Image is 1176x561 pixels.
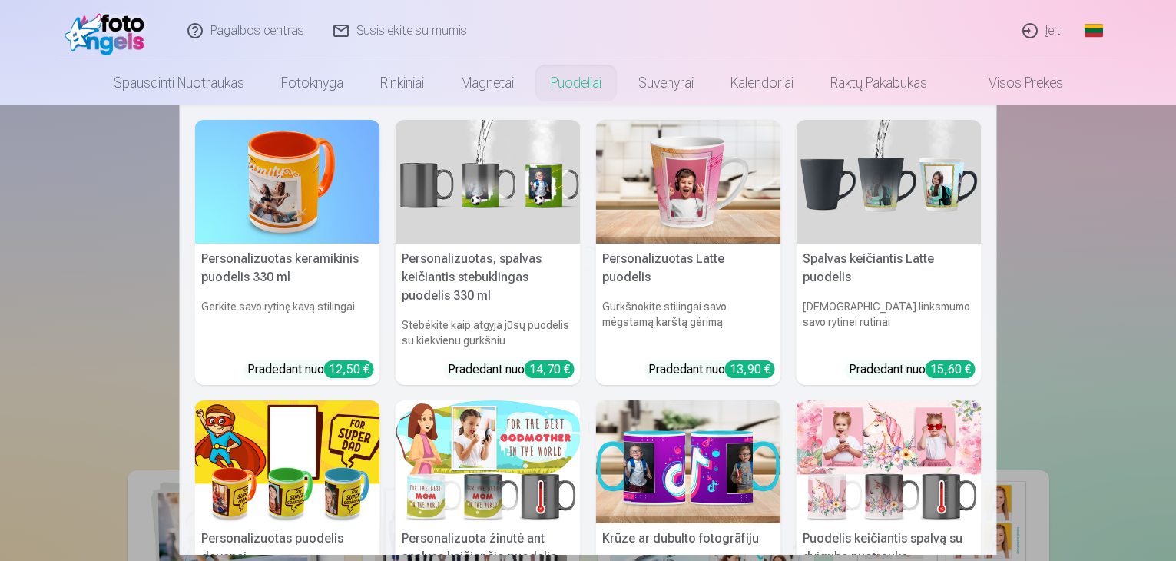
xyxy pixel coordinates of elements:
img: Personalizuotas puodelis dovanai [195,400,380,524]
a: Suvenyrai [620,61,712,105]
a: Personalizuotas Latte puodelisPersonalizuotas Latte puodelisGurkšnokite stilingai savo mėgstamą k... [596,120,781,385]
h6: Stebėkite kaip atgyja jūsų puodelis su kiekvienu gurkšniu [396,311,581,354]
img: /fa2 [65,6,153,55]
h6: [DEMOGRAPHIC_DATA] linksmumo savo rytinei rutinai [797,293,982,354]
h5: Krūze ar dubulto fotogrāfiju [596,523,781,554]
div: 12,50 € [324,360,374,378]
h5: Personalizuotas, spalvas keičiantis stebuklingas puodelis 330 ml [396,244,581,311]
img: Personalizuotas, spalvas keičiantis stebuklingas puodelis 330 ml [396,120,581,244]
a: Kalendoriai [712,61,812,105]
div: 14,70 € [525,360,575,378]
img: Personalizuotas Latte puodelis [596,120,781,244]
img: Krūze ar dubulto fotogrāfiju [596,400,781,524]
a: Personalizuotas keramikinis puodelis 330 ml Personalizuotas keramikinis puodelis 330 mlGerkite sa... [195,120,380,385]
div: Pradedant nuo [648,360,775,379]
div: 15,60 € [926,360,976,378]
img: Personalizuotas keramikinis puodelis 330 ml [195,120,380,244]
h6: Gurkšnokite stilingai savo mėgstamą karštą gėrimą [596,293,781,354]
a: Spausdinti nuotraukas [95,61,263,105]
h6: Gerkite savo rytinę kavą stilingai [195,293,380,354]
a: Rinkiniai [362,61,442,105]
img: Personalizuota žinutė ant spalvas keičiančio puodelio [396,400,581,524]
img: Spalvas keičiantis Latte puodelis [797,120,982,244]
a: Raktų pakabukas [812,61,946,105]
div: Pradedant nuo [247,360,374,379]
a: Fotoknyga [263,61,362,105]
h5: Personalizuotas keramikinis puodelis 330 ml [195,244,380,293]
img: Puodelis keičiantis spalvą su dviguba nuotrauka [797,400,982,524]
a: Spalvas keičiantis Latte puodelisSpalvas keičiantis Latte puodelis[DEMOGRAPHIC_DATA] linksmumo sa... [797,120,982,385]
div: Pradedant nuo [448,360,575,379]
h5: Spalvas keičiantis Latte puodelis [797,244,982,293]
h5: Personalizuotas Latte puodelis [596,244,781,293]
a: Personalizuotas, spalvas keičiantis stebuklingas puodelis 330 mlPersonalizuotas, spalvas keičiant... [396,120,581,385]
a: Visos prekės [946,61,1082,105]
a: Magnetai [442,61,532,105]
a: Puodeliai [532,61,620,105]
div: 13,90 € [725,360,775,378]
div: Pradedant nuo [849,360,976,379]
